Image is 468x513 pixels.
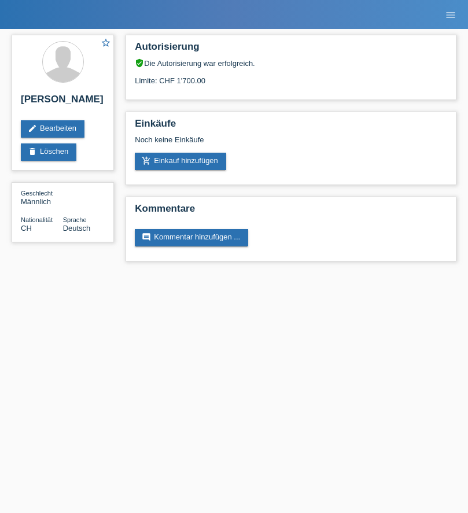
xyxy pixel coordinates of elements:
[21,190,53,197] span: Geschlecht
[63,224,91,232] span: Deutsch
[135,41,447,58] h2: Autorisierung
[135,229,248,246] a: commentKommentar hinzufügen ...
[142,156,151,165] i: add_shopping_cart
[142,232,151,242] i: comment
[135,58,447,68] div: Die Autorisierung war erfolgreich.
[135,68,447,85] div: Limite: CHF 1'700.00
[135,135,447,153] div: Noch keine Einkäufe
[21,94,105,111] h2: [PERSON_NAME]
[101,38,111,48] i: star_border
[135,203,447,220] h2: Kommentare
[101,38,111,50] a: star_border
[28,124,37,133] i: edit
[28,147,37,156] i: delete
[135,153,226,170] a: add_shopping_cartEinkauf hinzufügen
[445,9,456,21] i: menu
[439,11,462,18] a: menu
[21,216,53,223] span: Nationalität
[21,120,84,138] a: editBearbeiten
[21,143,76,161] a: deleteLöschen
[63,216,87,223] span: Sprache
[21,189,63,206] div: Männlich
[135,58,144,68] i: verified_user
[21,224,32,232] span: Schweiz
[135,118,447,135] h2: Einkäufe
